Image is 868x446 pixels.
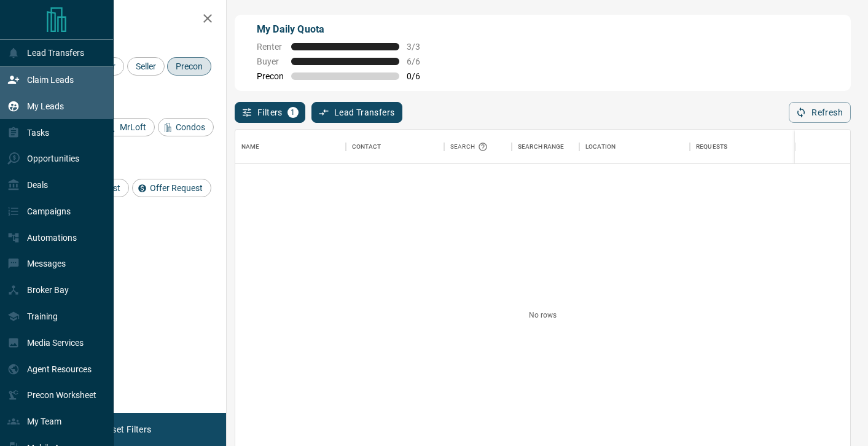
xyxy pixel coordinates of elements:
[407,42,434,52] span: 3 / 3
[102,118,155,136] div: MrLoft
[789,102,851,123] button: Refresh
[346,130,444,164] div: Contact
[257,71,284,81] span: Precon
[257,22,434,37] p: My Daily Quota
[241,130,260,164] div: Name
[146,183,207,193] span: Offer Request
[115,122,151,132] span: MrLoft
[93,419,159,440] button: Reset Filters
[131,61,160,71] span: Seller
[39,12,214,27] h2: Filters
[132,179,211,197] div: Offer Request
[235,130,346,164] div: Name
[407,71,434,81] span: 0 / 6
[518,130,565,164] div: Search Range
[407,57,434,66] span: 6 / 6
[690,130,800,164] div: Requests
[158,118,214,136] div: Condos
[512,130,579,164] div: Search Range
[127,57,165,76] div: Seller
[171,122,209,132] span: Condos
[257,57,284,66] span: Buyer
[167,57,211,76] div: Precon
[352,130,381,164] div: Contact
[450,130,491,164] div: Search
[289,108,297,117] span: 1
[235,102,305,123] button: Filters1
[696,130,727,164] div: Requests
[171,61,207,71] span: Precon
[257,42,284,52] span: Renter
[579,130,690,164] div: Location
[311,102,403,123] button: Lead Transfers
[585,130,616,164] div: Location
